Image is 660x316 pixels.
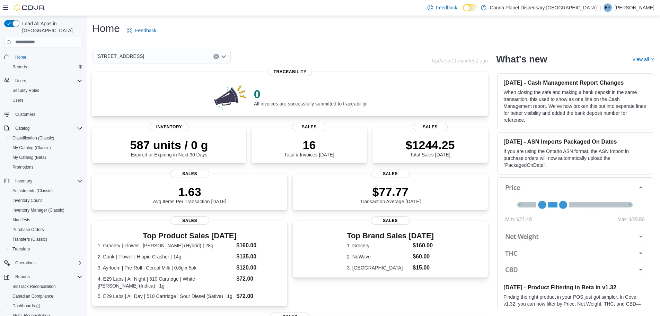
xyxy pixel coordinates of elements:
div: Avg Items Per Transaction [DATE] [153,185,227,204]
span: Dashboards [12,303,40,309]
div: Total Sales [DATE] [406,138,455,157]
span: Sales [170,216,209,225]
button: Purchase Orders [7,225,85,234]
span: Load All Apps in [GEOGRAPHIC_DATA] [19,20,82,34]
svg: External link [650,58,654,62]
a: Adjustments (Classic) [10,187,55,195]
dt: 4. E29 Labs | All Night | 510 Cartridge | White [PERSON_NAME] (Indica) | 1g [98,275,234,289]
button: Manifests [7,215,85,225]
button: Users [7,95,85,105]
a: Users [10,96,26,104]
span: Reports [12,273,82,281]
h3: [DATE] - ASN Imports Packaged On Dates [503,138,647,145]
span: Inventory [15,178,32,184]
span: My Catalog (Beta) [12,155,46,160]
button: Catalog [1,123,85,133]
dd: $160.00 [413,241,434,250]
a: Dashboards [10,302,43,310]
span: Catalog [12,124,82,133]
div: Total # Invoices [DATE] [284,138,334,157]
span: Reports [10,63,82,71]
span: Users [15,78,26,84]
button: Catalog [12,124,32,133]
span: Sales [413,123,448,131]
span: Canadian Compliance [12,293,53,299]
span: Purchase Orders [12,227,44,232]
a: Inventory Count [10,196,45,205]
span: Inventory Count [12,198,42,203]
span: Security Roles [10,86,82,95]
span: Classification (Classic) [12,135,54,141]
span: My Catalog (Classic) [12,145,51,151]
div: Binal Patel [604,3,612,12]
span: Purchase Orders [10,225,82,234]
span: Home [12,53,82,61]
dt: 2. Dank | Flower | Hippie Crasher | 14g [98,253,234,260]
img: 0 [212,83,248,111]
button: Promotions [7,162,85,172]
span: Customers [12,110,82,119]
span: Users [10,96,82,104]
span: Transfers [12,246,30,252]
p: $77.77 [360,185,421,199]
span: Catalog [15,126,29,131]
a: Transfers (Classic) [10,235,50,244]
span: Security Roles [12,88,39,93]
div: All invoices are successfully submitted to traceability! [254,87,368,106]
button: BioTrack Reconciliation [7,282,85,291]
span: Manifests [12,217,30,223]
a: My Catalog (Classic) [10,144,54,152]
button: Operations [1,258,85,268]
dd: $72.00 [236,275,282,283]
span: Inventory Manager (Classic) [12,207,64,213]
span: Transfers (Classic) [12,237,47,242]
span: Reports [12,64,27,70]
span: Promotions [10,163,82,171]
a: View allExternal link [632,57,654,62]
p: When closing the safe and making a bank deposit in the same transaction, this used to show as one... [503,89,647,123]
span: BioTrack Reconciliation [12,284,56,289]
span: Traceability [268,68,312,76]
div: Transaction Average [DATE] [360,185,421,204]
button: Inventory Manager (Classic) [7,205,85,215]
span: BP [605,3,610,12]
span: Inventory [150,123,188,131]
p: 16 [284,138,334,152]
a: Feedback [425,1,460,15]
a: Transfers [10,245,33,253]
a: Canadian Compliance [10,292,56,300]
a: BioTrack Reconciliation [10,282,59,291]
dd: $120.00 [236,264,282,272]
span: Customers [15,112,35,117]
button: Inventory Count [7,196,85,205]
span: Users [12,77,82,85]
p: [PERSON_NAME] [615,3,654,12]
span: Sales [170,170,209,178]
p: 587 units / 0 g [130,138,208,152]
button: Reports [12,273,33,281]
span: Operations [12,259,82,267]
a: Manifests [10,216,33,224]
p: 1.63 [153,185,227,199]
a: My Catalog (Beta) [10,153,49,162]
button: Canadian Compliance [7,291,85,301]
button: Inventory [1,176,85,186]
h1: Home [92,22,120,35]
button: Clear input [213,54,219,59]
span: Inventory Manager (Classic) [10,206,82,214]
button: Operations [12,259,38,267]
button: Reports [1,272,85,282]
a: Inventory Manager (Classic) [10,206,67,214]
h2: What's new [496,54,547,65]
button: Home [1,52,85,62]
img: Cova [14,4,45,11]
span: Classification (Classic) [10,134,82,142]
p: If you are using the Ontario ASN format, the ASN Import in purchase orders will now automatically... [503,148,647,169]
span: Dashboards [10,302,82,310]
h3: [DATE] - Product Filtering in Beta in v1.32 [503,284,647,291]
span: Promotions [12,164,34,170]
span: My Catalog (Classic) [10,144,82,152]
span: Inventory [12,177,82,185]
button: My Catalog (Classic) [7,143,85,153]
